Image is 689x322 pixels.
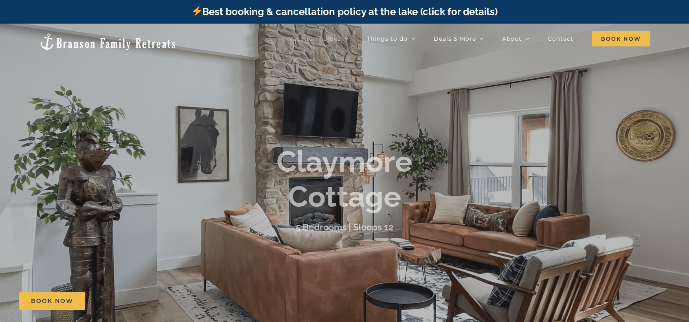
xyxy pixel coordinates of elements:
b: Claymore Cottage [276,144,413,213]
a: Deals & More [434,31,484,47]
span: Vacation homes [289,36,341,42]
span: Book Now [592,31,650,46]
img: ⚡️ [192,6,202,16]
span: Deals & More [434,36,476,42]
span: About [502,36,522,42]
h3: 5 Bedrooms | Sleeps 12 [296,221,393,232]
nav: Main Menu [289,31,650,47]
span: Book Now [31,298,73,304]
img: Branson Family Retreats Logo [39,33,177,51]
a: About [502,31,529,47]
a: Contact [548,31,573,47]
a: Best booking & cancellation policy at the lake (click for details) [191,6,498,18]
a: Things to do [367,31,415,47]
span: Contact [548,36,573,42]
span: Things to do [367,36,408,42]
a: Vacation homes [289,31,349,47]
a: Book Now [19,292,85,310]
